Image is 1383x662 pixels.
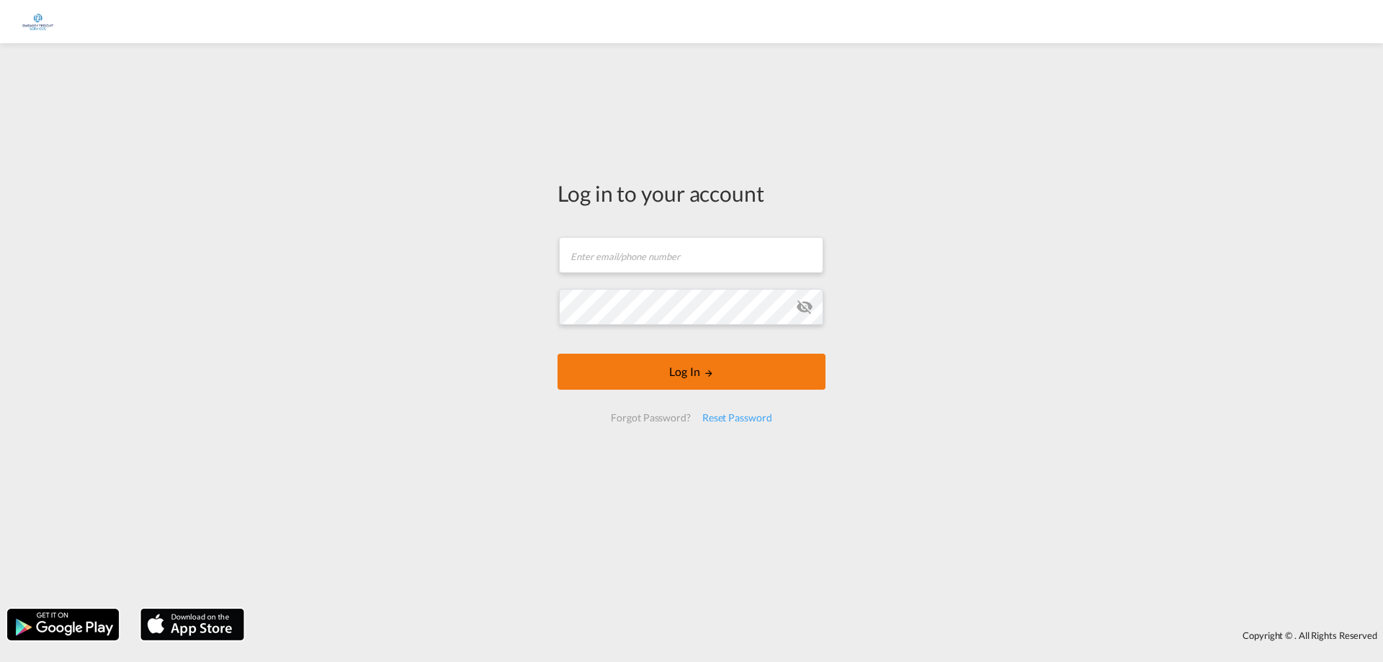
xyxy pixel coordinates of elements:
md-icon: icon-eye-off [796,298,813,316]
input: Enter email/phone number [559,237,823,273]
div: Reset Password [697,405,778,431]
img: 6a2c35f0b7c411ef99d84d375d6e7407.jpg [22,6,54,38]
div: Log in to your account [558,178,825,208]
div: Forgot Password? [605,405,696,431]
div: Copyright © . All Rights Reserved [251,623,1383,648]
img: apple.png [139,607,246,642]
img: google.png [6,607,120,642]
button: LOGIN [558,354,825,390]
